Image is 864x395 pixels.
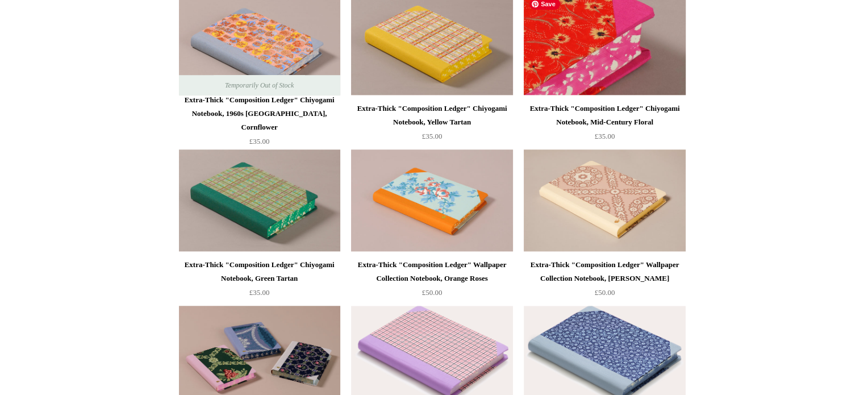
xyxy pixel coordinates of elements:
span: £35.00 [595,132,615,140]
div: Extra-Thick "Composition Ledger" Chiyogami Notebook, Green Tartan [182,258,337,285]
div: Extra-Thick "Composition Ledger" Wallpaper Collection Notebook, Orange Roses [354,258,510,285]
a: Extra-Thick "Composition Ledger" Wallpaper Collection Notebook, Orange Roses Extra-Thick "Composi... [351,149,512,252]
span: £35.00 [422,132,443,140]
a: Extra-Thick "Composition Ledger" Chiyogami Notebook, 1960s [GEOGRAPHIC_DATA], Cornflower £35.00 [179,93,340,148]
div: Extra-Thick "Composition Ledger" Wallpaper Collection Notebook, [PERSON_NAME] [527,258,682,285]
span: Temporarily Out of Stock [214,75,305,95]
div: Extra-Thick "Composition Ledger" Chiyogami Notebook, Mid-Century Floral [527,102,682,129]
span: £50.00 [595,288,615,297]
a: Extra-Thick "Composition Ledger" Wallpaper Collection Notebook, Orange Roses £50.00 [351,258,512,305]
a: Extra-Thick "Composition Ledger" Chiyogami Notebook, Green Tartan £35.00 [179,258,340,305]
img: Extra-Thick "Composition Ledger" Wallpaper Collection Notebook, Orange Roses [351,149,512,252]
a: Extra-Thick "Composition Ledger" Chiyogami Notebook, Green Tartan Extra-Thick "Composition Ledger... [179,149,340,252]
img: Extra-Thick "Composition Ledger" Wallpaper Collection Notebook, Laurel Trellis [524,149,685,252]
div: Extra-Thick "Composition Ledger" Chiyogami Notebook, Yellow Tartan [354,102,510,129]
span: £35.00 [249,288,270,297]
span: £50.00 [422,288,443,297]
img: Extra-Thick "Composition Ledger" Chiyogami Notebook, Green Tartan [179,149,340,252]
div: Extra-Thick "Composition Ledger" Chiyogami Notebook, 1960s [GEOGRAPHIC_DATA], Cornflower [182,93,337,134]
span: £35.00 [249,137,270,145]
a: Extra-Thick "Composition Ledger" Chiyogami Notebook, Mid-Century Floral £35.00 [524,102,685,148]
a: Extra-Thick "Composition Ledger" Wallpaper Collection Notebook, [PERSON_NAME] £50.00 [524,258,685,305]
a: Extra-Thick "Composition Ledger" Chiyogami Notebook, Yellow Tartan £35.00 [351,102,512,148]
a: Extra-Thick "Composition Ledger" Wallpaper Collection Notebook, Laurel Trellis Extra-Thick "Compo... [524,149,685,252]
